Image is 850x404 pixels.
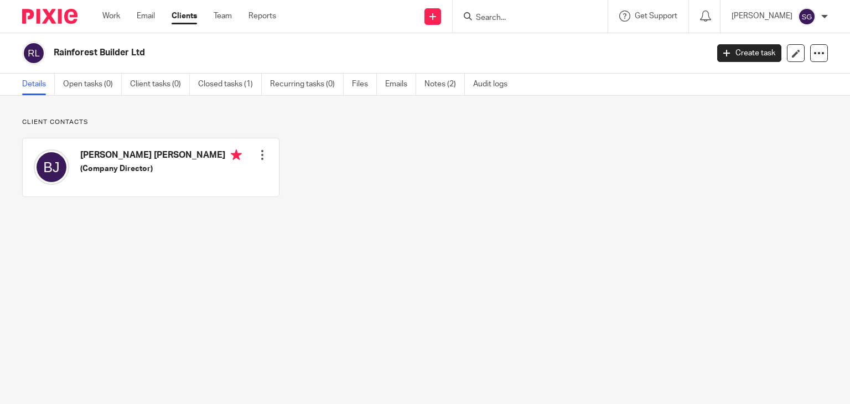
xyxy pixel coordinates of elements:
[22,74,55,95] a: Details
[130,74,190,95] a: Client tasks (0)
[732,11,792,22] p: [PERSON_NAME]
[424,74,465,95] a: Notes (2)
[473,74,516,95] a: Audit logs
[80,163,242,174] h5: (Company Director)
[22,9,77,24] img: Pixie
[717,44,781,62] a: Create task
[248,11,276,22] a: Reports
[475,13,574,23] input: Search
[22,118,279,127] p: Client contacts
[385,74,416,95] a: Emails
[137,11,155,22] a: Email
[80,149,242,163] h4: [PERSON_NAME] [PERSON_NAME]
[635,12,677,20] span: Get Support
[198,74,262,95] a: Closed tasks (1)
[54,47,571,59] h2: Rainforest Builder Ltd
[352,74,377,95] a: Files
[798,8,816,25] img: svg%3E
[270,74,344,95] a: Recurring tasks (0)
[231,149,242,160] i: Primary
[34,149,69,185] img: svg%3E
[63,74,122,95] a: Open tasks (0)
[787,44,805,62] a: Edit client
[22,42,45,65] img: svg%3E
[172,11,197,22] a: Clients
[214,11,232,22] a: Team
[102,11,120,22] a: Work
